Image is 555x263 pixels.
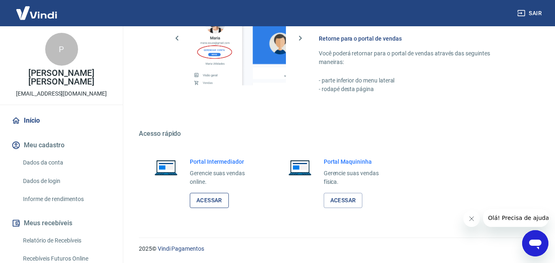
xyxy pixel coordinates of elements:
p: 2025 © [139,245,535,253]
a: Relatório de Recebíveis [20,232,113,249]
a: Vindi Pagamentos [158,245,204,252]
a: Dados da conta [20,154,113,171]
button: Meu cadastro [10,136,113,154]
div: P [45,33,78,66]
img: Vindi [10,0,63,25]
span: Olá! Precisa de ajuda? [5,6,69,12]
img: Imagem de um notebook aberto [149,158,183,177]
a: Acessar [190,193,229,208]
iframe: Mensagem da empresa [483,209,548,227]
p: Gerencie suas vendas online. [190,169,258,186]
iframe: Botão para abrir a janela de mensagens [522,230,548,256]
a: Início [10,112,113,130]
h6: Retorne para o portal de vendas [319,34,516,43]
button: Meus recebíveis [10,214,113,232]
p: - parte inferior do menu lateral [319,76,516,85]
p: [EMAIL_ADDRESS][DOMAIN_NAME] [16,89,107,98]
a: Dados de login [20,173,113,190]
p: [PERSON_NAME] [PERSON_NAME] [7,69,116,86]
a: Acessar [324,193,363,208]
a: Informe de rendimentos [20,191,113,208]
h6: Portal Intermediador [190,158,258,166]
p: Gerencie suas vendas física. [324,169,392,186]
p: - rodapé desta página [319,85,516,94]
h5: Acesso rápido [139,130,535,138]
button: Sair [516,6,545,21]
iframe: Fechar mensagem [463,210,480,227]
img: Imagem de um notebook aberto [283,158,317,177]
h6: Portal Maquininha [324,158,392,166]
p: Você poderá retornar para o portal de vendas através das seguintes maneiras: [319,49,516,66]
